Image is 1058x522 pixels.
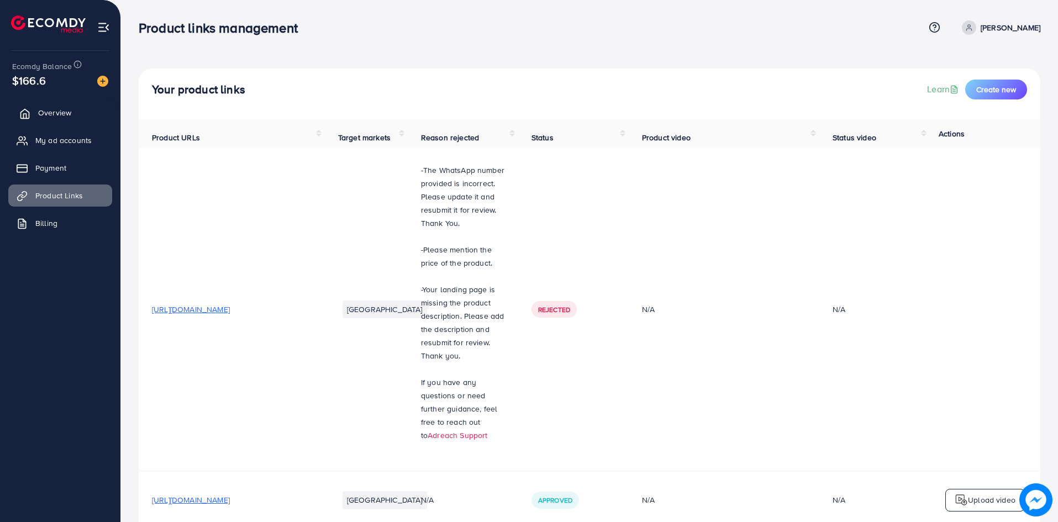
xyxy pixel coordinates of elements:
[97,76,108,87] img: image
[8,157,112,179] a: Payment
[421,376,505,442] p: If you have any questions or need further guidance, feel free to reach out to
[152,83,245,97] h4: Your product links
[12,61,72,72] span: Ecomdy Balance
[421,132,479,143] span: Reason rejected
[8,212,112,234] a: Billing
[338,132,391,143] span: Target markets
[428,430,487,441] a: Adreach Support
[538,305,570,314] span: Rejected
[139,20,307,36] h3: Product links management
[642,132,691,143] span: Product video
[152,494,230,505] span: [URL][DOMAIN_NAME]
[38,107,71,118] span: Overview
[421,283,505,362] p: -Your landing page is missing the product description. Please add the description and resubmit fo...
[8,129,112,151] a: My ad accounts
[35,135,92,146] span: My ad accounts
[976,84,1016,95] span: Create new
[421,494,434,505] span: N/A
[642,304,806,315] div: N/A
[8,102,112,124] a: Overview
[35,190,83,201] span: Product Links
[833,132,876,143] span: Status video
[538,495,572,505] span: Approved
[531,132,554,143] span: Status
[35,162,66,173] span: Payment
[12,72,46,88] span: $166.6
[955,493,968,507] img: logo
[343,300,427,318] li: [GEOGRAPHIC_DATA]
[939,128,965,139] span: Actions
[343,491,427,509] li: [GEOGRAPHIC_DATA]
[421,164,505,230] p: -The WhatsApp number provided is incorrect. Please update it and resubmit it for review. Thank You.
[833,494,845,505] div: N/A
[35,218,57,229] span: Billing
[968,493,1015,507] p: Upload video
[965,80,1027,99] button: Create new
[1019,483,1052,516] img: image
[927,83,961,96] a: Learn
[642,494,806,505] div: N/A
[833,304,845,315] div: N/A
[152,132,200,143] span: Product URLs
[11,15,86,33] img: logo
[152,304,230,315] span: [URL][DOMAIN_NAME]
[421,243,505,270] p: -Please mention the price of the product.
[981,21,1040,34] p: [PERSON_NAME]
[97,21,110,34] img: menu
[8,184,112,207] a: Product Links
[957,20,1040,35] a: [PERSON_NAME]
